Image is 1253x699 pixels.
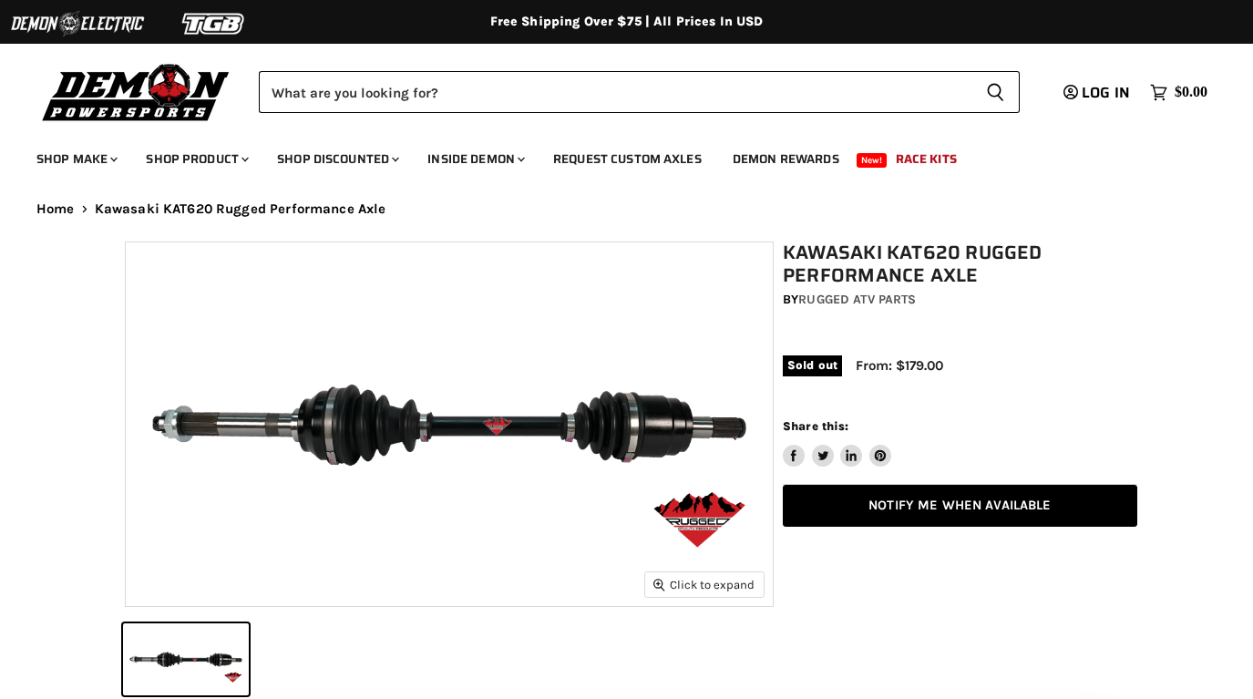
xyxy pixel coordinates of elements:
[856,357,943,374] span: From: $179.00
[783,419,848,433] span: Share this:
[9,6,146,41] img: Demon Electric Logo 2
[783,290,1137,310] div: by
[798,292,916,307] a: Rugged ATV Parts
[719,140,853,178] a: Demon Rewards
[36,201,75,217] a: Home
[23,133,1203,178] ul: Main menu
[783,355,842,375] span: Sold out
[882,140,971,178] a: Race Kits
[23,140,128,178] a: Shop Make
[1055,85,1141,101] a: Log in
[1082,81,1130,104] span: Log in
[971,71,1020,113] button: Search
[259,71,1020,113] form: Product
[123,623,249,695] button: Kawasaki KAT620 Rugged Performance Axle thumbnail
[539,140,715,178] a: Request Custom Axles
[126,242,773,607] img: Kawasaki KAT620 Rugged Performance Axle
[259,71,971,113] input: Search
[1141,79,1217,106] a: $0.00
[132,140,260,178] a: Shop Product
[36,59,236,124] img: Demon Powersports
[783,242,1137,287] h1: Kawasaki KAT620 Rugged Performance Axle
[653,578,755,591] span: Click to expand
[1175,84,1207,101] span: $0.00
[263,140,410,178] a: Shop Discounted
[414,140,536,178] a: Inside Demon
[645,572,764,597] button: Click to expand
[146,6,282,41] img: TGB Logo 2
[783,418,891,467] aside: Share this:
[857,153,888,168] span: New!
[783,485,1137,528] a: Notify Me When Available
[95,201,386,217] span: Kawasaki KAT620 Rugged Performance Axle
